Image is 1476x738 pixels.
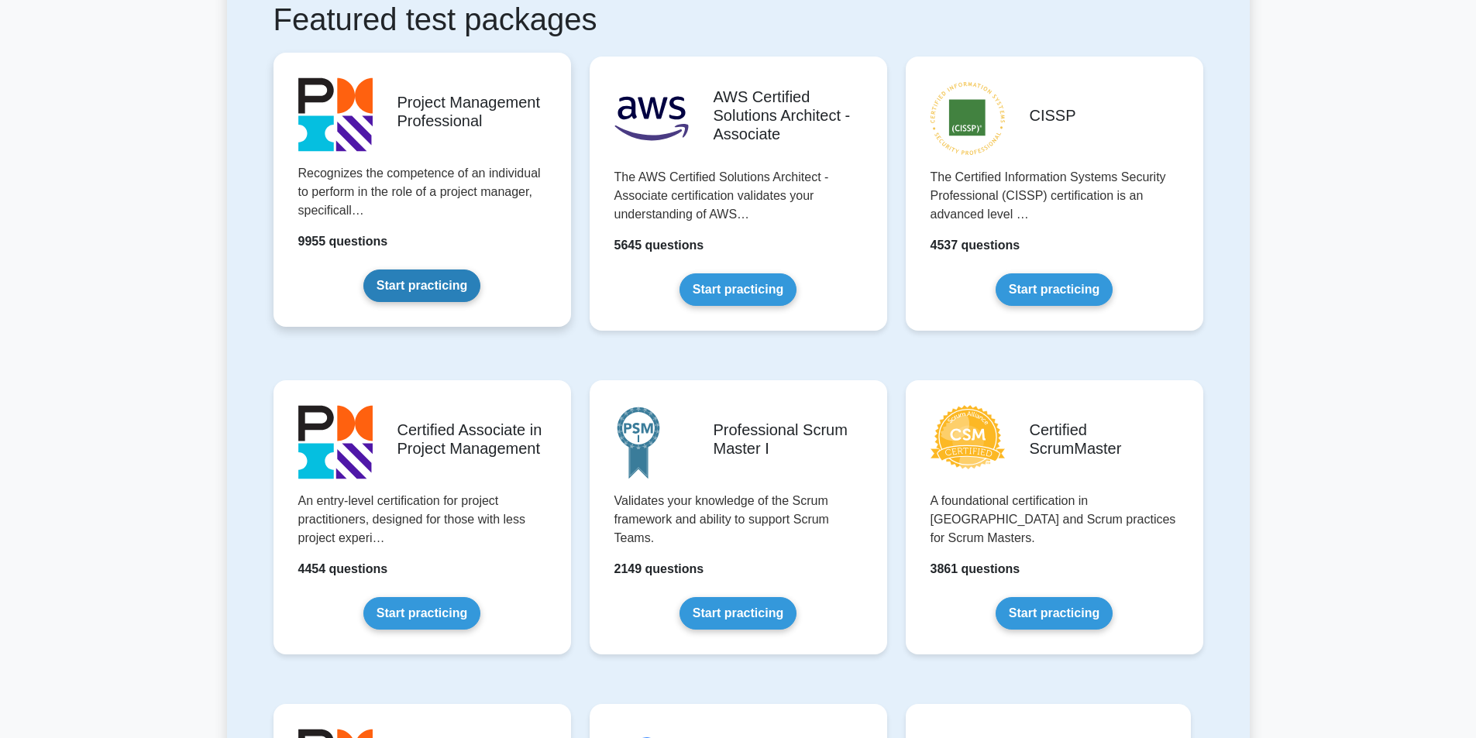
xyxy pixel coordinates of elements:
[680,273,796,306] a: Start practicing
[274,1,1203,38] h1: Featured test packages
[996,273,1113,306] a: Start practicing
[996,597,1113,630] a: Start practicing
[363,269,480,302] a: Start practicing
[363,597,480,630] a: Start practicing
[680,597,796,630] a: Start practicing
